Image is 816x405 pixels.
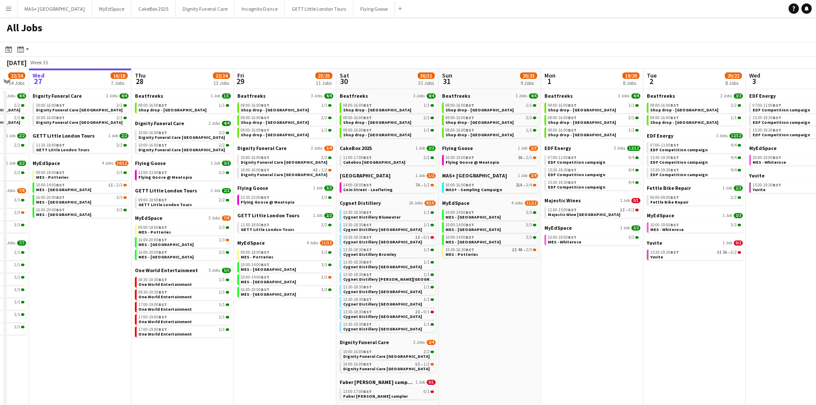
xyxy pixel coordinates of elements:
[285,0,353,17] button: GETT Little London Tours
[18,0,92,17] button: MAS+ [GEOGRAPHIC_DATA]
[28,59,50,66] span: Week 35
[92,0,132,17] button: MyEdSpace
[132,0,176,17] button: CakeBox 2025
[7,58,27,67] div: [DATE]
[176,0,235,17] button: Dignity Funeral Care
[353,0,395,17] button: Flying Goose
[235,0,285,17] button: Incognito Dance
